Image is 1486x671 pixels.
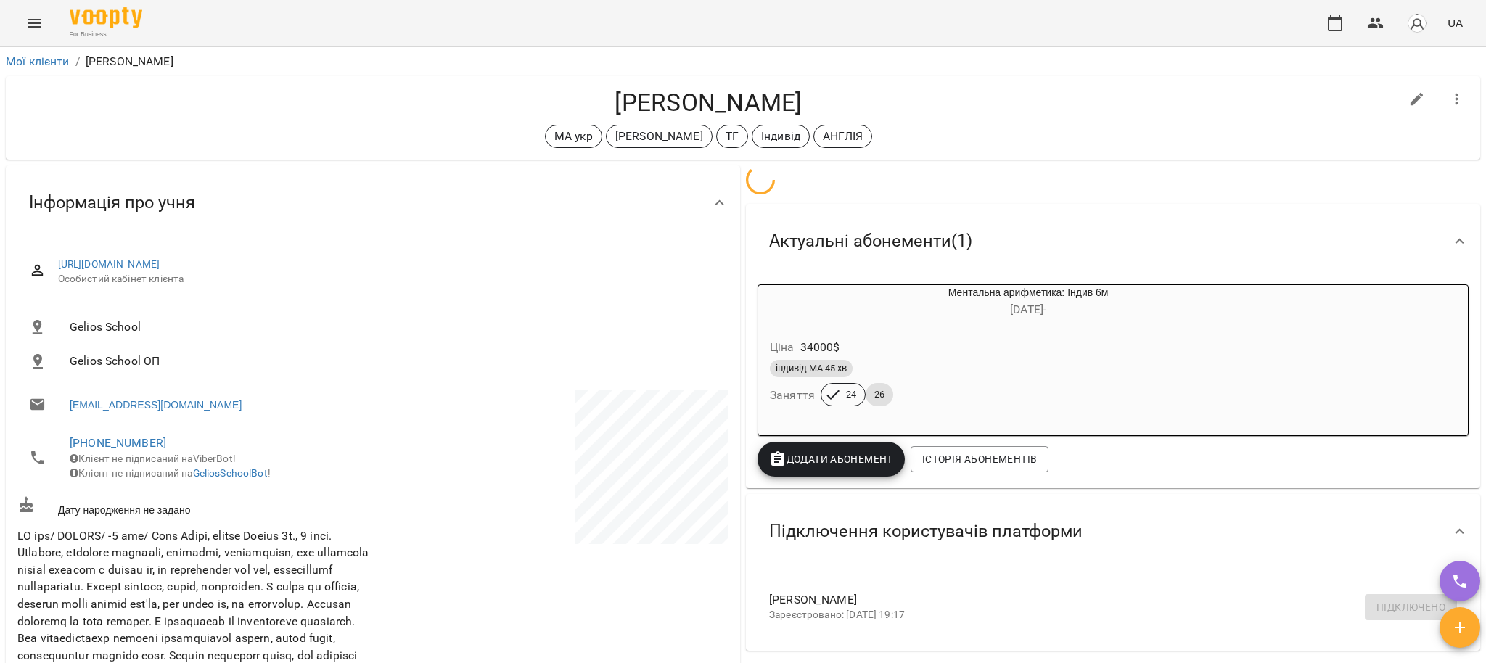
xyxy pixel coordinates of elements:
span: UA [1448,15,1463,30]
p: Зареєстровано: [DATE] 19:17 [769,608,1434,622]
div: МА укр [545,125,602,148]
div: Актуальні абонементи(1) [746,204,1480,279]
p: [PERSON_NAME] [615,128,703,145]
p: ТГ [726,128,739,145]
button: UA [1442,9,1469,36]
button: Ментальна арифметика: Індив 6м[DATE]- Ціна34000$індивід МА 45 хвЗаняття2426 [758,285,1228,424]
p: 34000 $ [800,339,840,356]
li: / [75,53,80,70]
span: 24 [837,388,865,401]
span: For Business [70,30,142,39]
p: Індивід [761,128,800,145]
button: Додати Абонемент [758,442,905,477]
div: Ментальна арифметика: Індив 6м [828,285,1228,320]
span: Додати Абонемент [769,450,893,468]
button: Menu [17,6,52,41]
span: [DATE] - [1010,302,1046,316]
span: індивід МА 45 хв [770,362,853,375]
p: [PERSON_NAME] [86,53,173,70]
a: [URL][DOMAIN_NAME] [58,258,160,270]
div: Ментальна арифметика: Індив 6м [758,285,828,320]
span: Gelios School [70,318,717,336]
span: Клієнт не підписаний на ! [70,467,271,479]
img: Voopty Logo [70,7,142,28]
p: АНГЛІЯ [823,128,863,145]
span: Підключення користувачів платформи [769,520,1083,543]
span: Gelios School ОП [70,353,717,370]
div: Підключення користувачів платформи [746,494,1480,569]
h6: Ціна [770,337,795,358]
nav: breadcrumb [6,53,1480,70]
div: Інформація про учня [6,165,740,240]
span: Актуальні абонементи ( 1 ) [769,230,972,252]
span: 26 [866,388,893,401]
a: [EMAIL_ADDRESS][DOMAIN_NAME] [70,398,242,412]
h4: [PERSON_NAME] [17,88,1400,118]
p: МА укр [554,128,593,145]
span: Клієнт не підписаний на ViberBot! [70,453,236,464]
div: ТГ [716,125,748,148]
span: Інформація про учня [29,192,195,214]
div: Індивід [752,125,810,148]
a: Мої клієнти [6,54,70,68]
a: [PHONE_NUMBER] [70,436,166,450]
span: Особистий кабінет клієнта [58,272,717,287]
h6: Заняття [770,385,815,406]
div: [PERSON_NAME] [606,125,713,148]
button: Історія абонементів [911,446,1048,472]
div: Дату народження не задано [15,493,373,520]
a: GeliosSchoolBot [193,467,268,479]
img: avatar_s.png [1407,13,1427,33]
span: [PERSON_NAME] [769,591,1434,609]
div: АНГЛІЯ [813,125,872,148]
span: Історія абонементів [922,450,1037,468]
